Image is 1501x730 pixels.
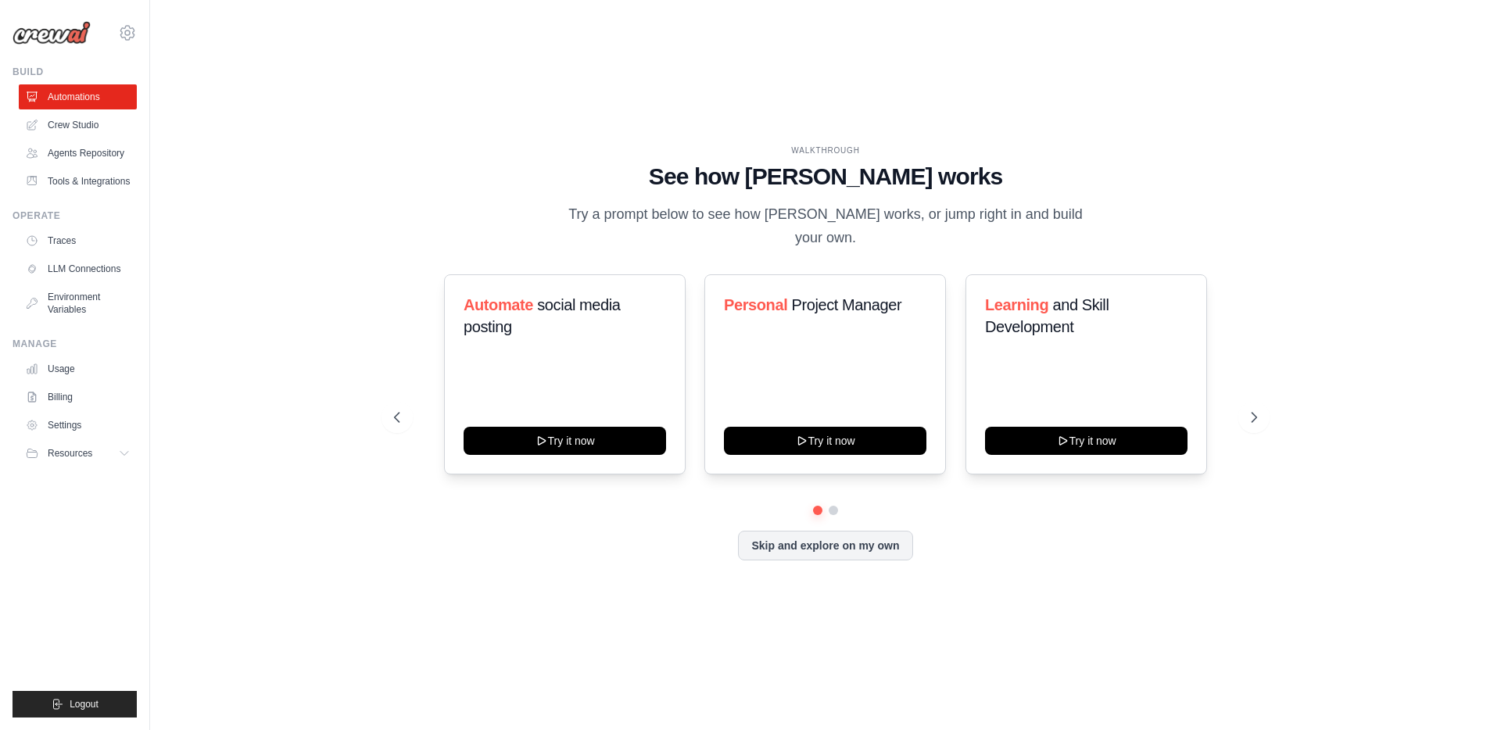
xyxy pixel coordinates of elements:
a: Crew Studio [19,113,137,138]
a: Billing [19,385,137,410]
a: Traces [19,228,137,253]
div: Manage [13,338,137,350]
div: Operate [13,209,137,222]
button: Try it now [464,427,666,455]
a: LLM Connections [19,256,137,281]
button: Try it now [985,427,1188,455]
span: Project Manager [792,296,902,313]
img: Logo [13,21,91,45]
div: WALKTHROUGH [394,145,1257,156]
button: Try it now [724,427,926,455]
span: and Skill Development [985,296,1109,335]
h1: See how [PERSON_NAME] works [394,163,1257,191]
a: Tools & Integrations [19,169,137,194]
span: Automate [464,296,533,313]
span: Personal [724,296,787,313]
p: Try a prompt below to see how [PERSON_NAME] works, or jump right in and build your own. [563,203,1088,249]
span: Learning [985,296,1048,313]
a: Automations [19,84,137,109]
a: Environment Variables [19,284,137,322]
button: Resources [19,441,137,466]
a: Settings [19,413,137,438]
a: Agents Repository [19,141,137,166]
span: Resources [48,447,92,460]
span: Logout [70,698,99,710]
span: social media posting [464,296,621,335]
a: Usage [19,356,137,381]
button: Logout [13,691,137,717]
button: Skip and explore on my own [738,531,912,560]
div: Build [13,66,137,78]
